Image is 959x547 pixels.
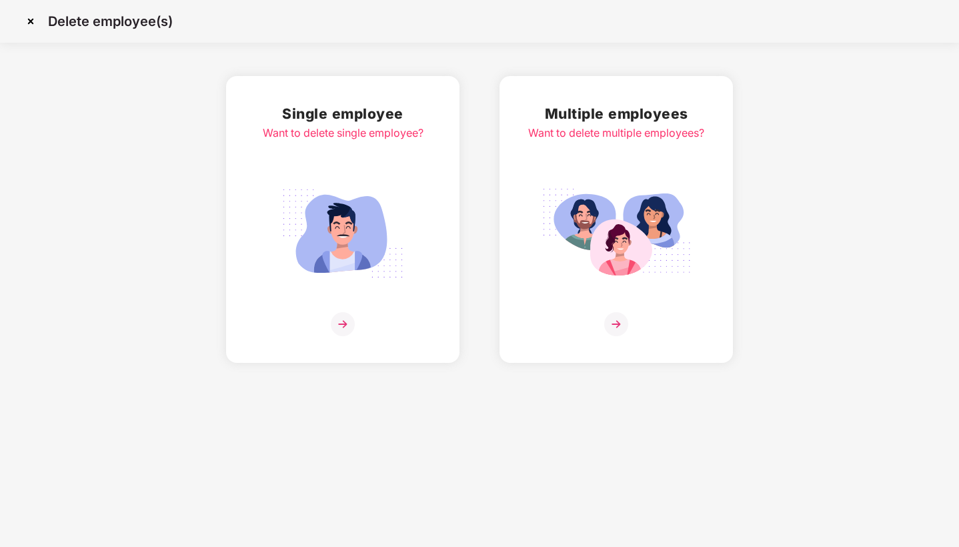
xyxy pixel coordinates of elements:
[604,312,628,336] img: svg+xml;base64,PHN2ZyB4bWxucz0iaHR0cDovL3d3dy53My5vcmcvMjAwMC9zdmciIHdpZHRoPSIzNiIgaGVpZ2h0PSIzNi...
[542,181,691,286] img: svg+xml;base64,PHN2ZyB4bWxucz0iaHR0cDovL3d3dy53My5vcmcvMjAwMC9zdmciIGlkPSJNdWx0aXBsZV9lbXBsb3llZS...
[528,103,704,125] h2: Multiple employees
[48,13,173,29] p: Delete employee(s)
[263,103,423,125] h2: Single employee
[263,125,423,141] div: Want to delete single employee?
[528,125,704,141] div: Want to delete multiple employees?
[331,312,355,336] img: svg+xml;base64,PHN2ZyB4bWxucz0iaHR0cDovL3d3dy53My5vcmcvMjAwMC9zdmciIHdpZHRoPSIzNiIgaGVpZ2h0PSIzNi...
[268,181,417,286] img: svg+xml;base64,PHN2ZyB4bWxucz0iaHR0cDovL3d3dy53My5vcmcvMjAwMC9zdmciIGlkPSJTaW5nbGVfZW1wbG95ZWUiIH...
[20,11,41,32] img: svg+xml;base64,PHN2ZyBpZD0iQ3Jvc3MtMzJ4MzIiIHhtbG5zPSJodHRwOi8vd3d3LnczLm9yZy8yMDAwL3N2ZyIgd2lkdG...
